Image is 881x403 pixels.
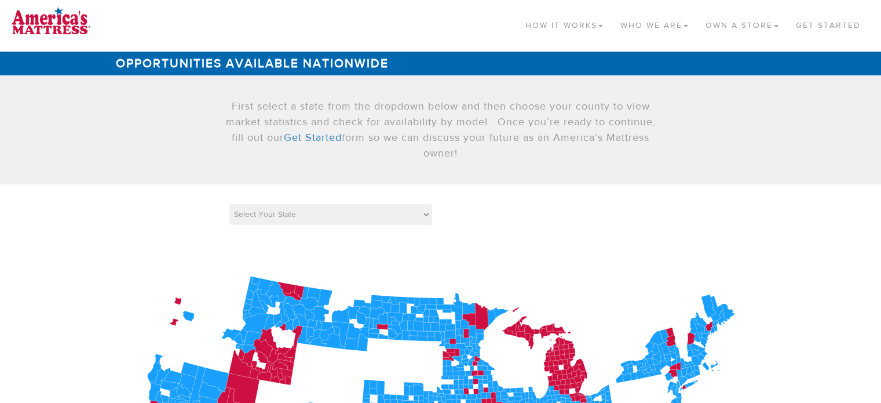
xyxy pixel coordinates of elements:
a: Who We Are [612,6,697,40]
a: Get Started [787,6,869,40]
a: Own a Store [697,6,787,40]
img: logo [12,6,90,35]
p: First select a state from the dropdown below and then choose your county to view market statistic... [224,99,658,161]
h1: Opportunities Available Nationwide [111,52,771,75]
a: Get Started [284,131,342,144]
a: How It Works [517,6,612,40]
